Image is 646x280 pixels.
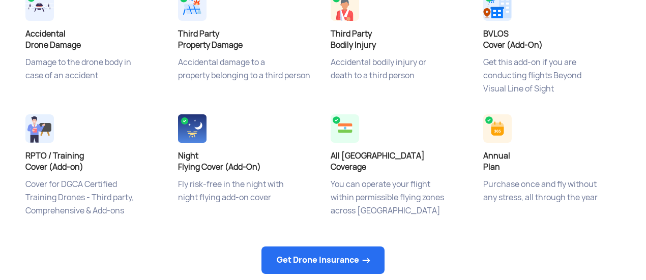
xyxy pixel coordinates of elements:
[483,150,621,173] h4: Annual Plan
[178,150,315,173] h4: Night Flying Cover (Add-On)
[331,28,468,51] h4: Third Party Bodily Injury
[25,28,163,51] h4: Accidental Drone Damage
[331,56,468,107] p: Accidental bodily injury or death to a third person
[25,150,163,173] h4: RPTO / Training Cover (Add-on)
[178,178,315,229] p: Fly risk-free in the night with night flying add-on cover
[483,56,621,107] p: Get this add-on if you are conducting flights Beyond Visual Line of Sight
[25,178,163,229] p: Cover for DGCA Certified Training Drones - Third party, Comprehensive & Add-ons
[261,246,385,274] a: Get Drone Insurance
[178,56,315,107] p: Accidental damage to a property belonging to a third person
[331,150,468,173] h4: All [GEOGRAPHIC_DATA] Coverage
[331,178,468,229] p: You can operate your flight within permissible flying zones across [GEOGRAPHIC_DATA]
[25,56,163,107] p: Damage to the drone body in case of an accident
[178,28,315,51] h4: Third Party Property Damage
[483,178,621,229] p: Purchase once and fly without any stress, all through the year
[483,28,621,51] h4: BVLOS Cover (Add-On)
